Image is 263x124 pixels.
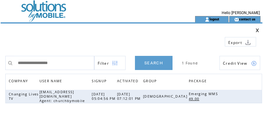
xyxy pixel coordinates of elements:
a: SEARCH [135,56,173,70]
a: PACKAGE [189,77,210,86]
span: Show filters [98,61,109,66]
a: COMPANY [9,79,29,83]
span: USER NAME [39,77,64,86]
span: Emerging MMS [189,92,219,96]
span: Hello [PERSON_NAME] [222,11,260,15]
span: [DATE] 05:04:56 PM [92,92,117,101]
span: Show Credits View [223,61,247,66]
a: Filter [94,56,126,70]
img: credits.png [251,61,257,66]
span: [DATE] 07:12:01 PM [117,92,142,101]
span: 49.00 [189,97,201,101]
span: [EMAIL_ADDRESS][DOMAIN_NAME] Agent: churchbymobile [39,90,87,103]
a: Credit View [219,56,260,70]
img: account_icon.gif [205,17,209,22]
span: PACKAGE [189,77,208,86]
span: ACTIVATED [117,77,140,86]
img: filters.png [112,56,118,70]
span: 1 Found [182,61,198,65]
a: contact us [239,17,255,21]
a: SIGNUP [92,79,108,83]
span: SIGNUP [92,77,108,86]
a: ACTIVATED [117,77,142,86]
a: 49.00 [189,96,203,101]
span: GROUP [143,77,158,86]
img: download.png [245,40,251,45]
span: [DEMOGRAPHIC_DATA] [143,94,189,99]
a: GROUP [143,77,160,86]
a: Export [225,37,256,46]
span: Export to csv file [228,40,242,45]
a: logout [209,17,219,21]
span: Changing Lives TV [9,92,39,101]
span: COMPANY [9,77,29,86]
img: contact_us_icon.gif [234,17,239,22]
a: USER NAME [39,79,64,83]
